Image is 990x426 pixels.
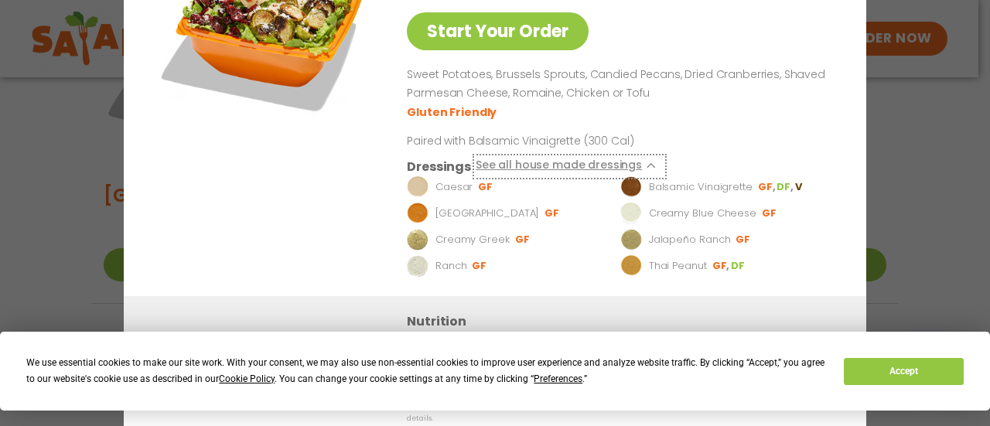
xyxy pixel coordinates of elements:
p: [GEOGRAPHIC_DATA] [435,206,539,221]
h3: Nutrition [407,312,843,331]
img: Dressing preview image for Thai Peanut [620,255,642,277]
div: We use essential cookies to make our site work. With your consent, we may also use non-essential ... [26,355,825,387]
p: Nutrition information is based on our standard recipes and portion sizes. Click Nutrition & Aller... [407,401,835,425]
p: Thai Peanut [649,258,707,274]
li: GF [712,259,731,273]
h3: Dressings [407,157,471,176]
img: Dressing preview image for Creamy Blue Cheese [620,203,642,224]
p: Balsamic Vinaigrette [649,179,753,195]
span: Cookie Policy [219,373,275,384]
img: Dressing preview image for Balsamic Vinaigrette [620,176,642,198]
a: Start Your Order [407,12,589,50]
li: GF [762,206,778,220]
li: GF [736,233,752,247]
li: V [795,180,804,194]
p: Sweet Potatoes, Brussels Sprouts, Candied Pecans, Dried Cranberries, Shaved Parmesan Cheese, Roma... [407,66,829,103]
li: DF [731,259,746,273]
img: Dressing preview image for Jalapeño Ranch [620,229,642,250]
p: Creamy Greek [435,232,510,247]
button: Accept [844,358,963,385]
li: GF [544,206,561,220]
p: Jalapeño Ranch [649,232,731,247]
p: Creamy Blue Cheese [649,206,756,221]
img: Dressing preview image for Creamy Greek [407,229,428,250]
li: GF [515,233,531,247]
li: GF [472,259,488,273]
li: Gluten Friendly [407,104,499,121]
img: Dressing preview image for BBQ Ranch [407,203,428,224]
img: Dressing preview image for Ranch [407,255,428,277]
p: Caesar [435,179,473,195]
li: GF [478,180,494,194]
li: DF [777,180,794,194]
button: See all house made dressings [476,157,664,176]
span: Preferences [534,373,582,384]
li: GF [758,180,777,194]
img: Dressing preview image for Caesar [407,176,428,198]
p: Paired with Balsamic Vinaigrette (300 Cal) [407,133,693,149]
p: Ranch [435,258,467,274]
